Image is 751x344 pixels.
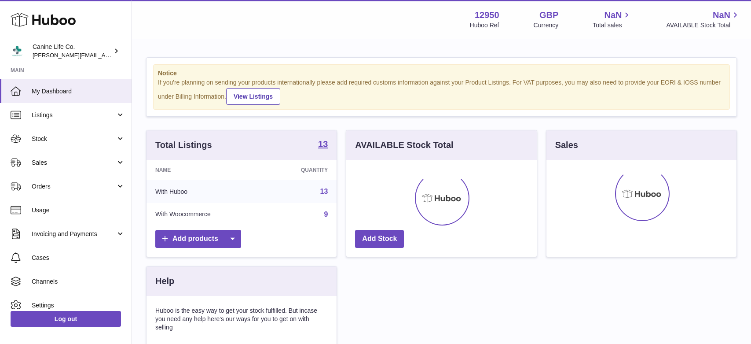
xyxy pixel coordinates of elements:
span: Orders [32,182,116,191]
td: With Woocommerce [147,203,264,226]
strong: 12950 [475,9,499,21]
p: Huboo is the easy way to get your stock fulfilled. But incase you need any help here's our ways f... [155,307,328,332]
span: NaN [713,9,730,21]
strong: Notice [158,69,725,78]
a: NaN AVAILABLE Stock Total [666,9,740,30]
span: NaN [604,9,622,21]
strong: GBP [539,9,558,21]
h3: AVAILABLE Stock Total [355,139,453,151]
span: Usage [32,206,125,215]
td: With Huboo [147,180,264,203]
span: My Dashboard [32,87,125,96]
img: kevin@clsgltd.co.uk [11,44,24,58]
span: Channels [32,277,125,286]
a: 13 [318,140,328,150]
a: View Listings [226,88,280,105]
span: Invoicing and Payments [32,230,116,238]
div: If you're planning on sending your products internationally please add required customs informati... [158,78,725,105]
a: Add Stock [355,230,404,248]
a: 13 [320,188,328,195]
span: Sales [32,159,116,167]
a: NaN Total sales [593,9,632,30]
h3: Sales [555,139,578,151]
span: AVAILABLE Stock Total [666,21,740,30]
a: Log out [11,311,121,327]
h3: Help [155,275,174,287]
div: Currency [534,21,559,30]
div: Huboo Ref [470,21,499,30]
h3: Total Listings [155,139,212,151]
span: Cases [32,254,125,262]
strong: 13 [318,140,328,148]
span: Stock [32,135,116,143]
a: 9 [324,211,328,218]
div: Canine Life Co. [33,43,112,59]
th: Quantity [264,160,337,180]
span: Settings [32,301,125,310]
th: Name [147,160,264,180]
span: Listings [32,111,116,119]
span: [PERSON_NAME][EMAIL_ADDRESS][DOMAIN_NAME] [33,52,176,59]
a: Add products [155,230,241,248]
span: Total sales [593,21,632,30]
